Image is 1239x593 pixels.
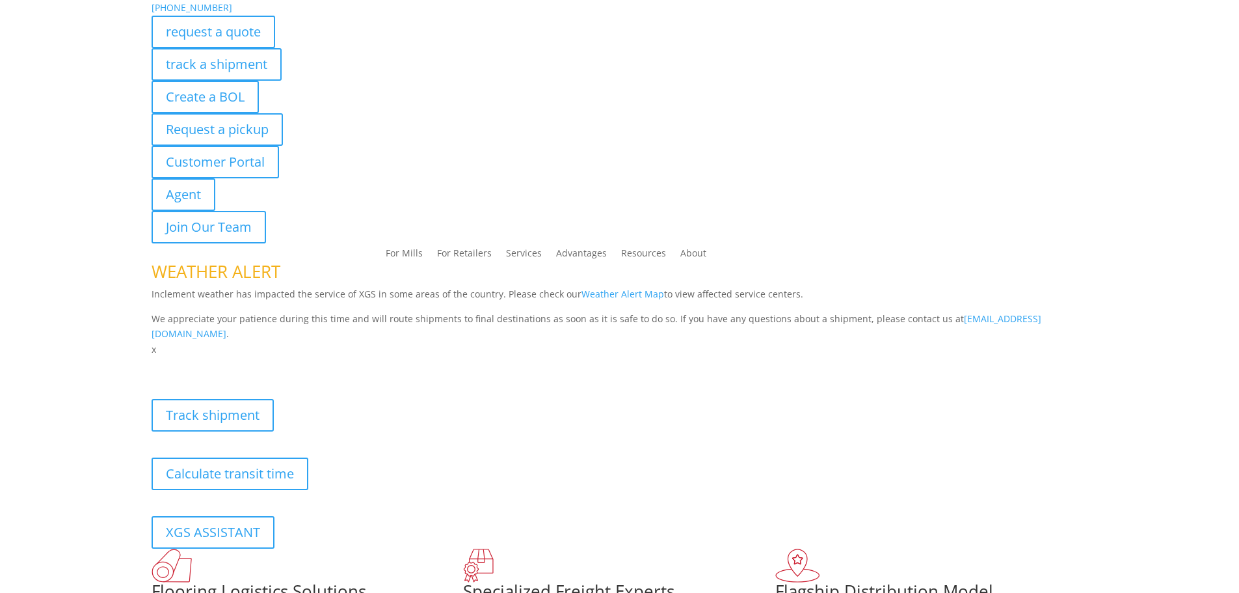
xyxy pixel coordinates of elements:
a: Create a BOL [152,81,259,113]
a: Advantages [556,249,607,263]
a: Services [506,249,542,263]
a: [PHONE_NUMBER] [152,1,232,14]
a: Join Our Team [152,211,266,243]
p: We appreciate your patience during this time and will route shipments to final destinations as so... [152,311,1088,342]
a: Customer Portal [152,146,279,178]
a: XGS ASSISTANT [152,516,274,549]
a: Resources [621,249,666,263]
a: Calculate transit time [152,458,308,490]
a: Request a pickup [152,113,283,146]
a: About [680,249,706,263]
img: xgs-icon-focused-on-flooring-red [463,549,494,583]
b: Visibility, transparency, and control for your entire supply chain. [152,359,442,372]
a: request a quote [152,16,275,48]
a: For Retailers [437,249,492,263]
a: Track shipment [152,399,274,432]
a: track a shipment [152,48,282,81]
a: Agent [152,178,215,211]
p: Inclement weather has impacted the service of XGS in some areas of the country. Please check our ... [152,286,1088,311]
img: xgs-icon-total-supply-chain-intelligence-red [152,549,192,583]
a: Weather Alert Map [581,288,664,300]
span: WEATHER ALERT [152,260,280,283]
a: For Mills [386,249,423,263]
p: x [152,342,1088,357]
img: xgs-icon-flagship-distribution-model-red [775,549,820,583]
